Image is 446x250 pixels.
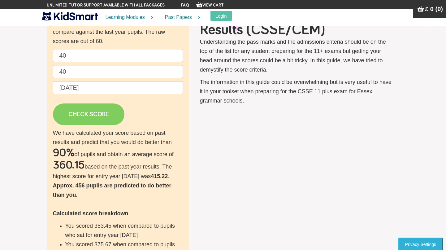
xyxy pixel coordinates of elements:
input: Date of birth (d/m/y) e.g. 27/12/2007 [53,81,183,94]
b: Approx. 456 pupils are predicted to do better than you. [53,182,171,198]
img: KidSmart logo [42,11,98,22]
p: Enter your practice score to find out how you compare against the last year pupils. The raw score... [53,18,183,46]
button: Login [210,11,232,21]
a: FAQ [181,3,189,7]
input: English raw score [53,49,183,62]
b: Calculated score breakdown [53,210,128,217]
a: CHECK SCORE [53,103,124,125]
h2: 90% [53,147,75,159]
p: Understanding the pass marks and the admissions criteria should be on the top of the list for any... [200,37,393,74]
a: Past Papers [157,9,204,26]
img: Your items in the shopping basket [196,2,202,8]
b: 415.22 [151,173,168,179]
h2: 360.15 [53,159,85,172]
li: You scored 353.45 when compared to pupils who sat for entry year [DATE] [65,221,183,240]
p: The information in this guide could be overwhelming but is very useful to have it in your toolset... [200,77,393,105]
a: Learning Modules [98,9,157,26]
a: View Cart [196,3,224,7]
span: Unlimited tutor support available with all packages [47,2,165,8]
span: £ 0 (0) [425,6,443,12]
img: Your items in the shopping basket [418,6,424,12]
input: Maths raw score [53,65,183,78]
